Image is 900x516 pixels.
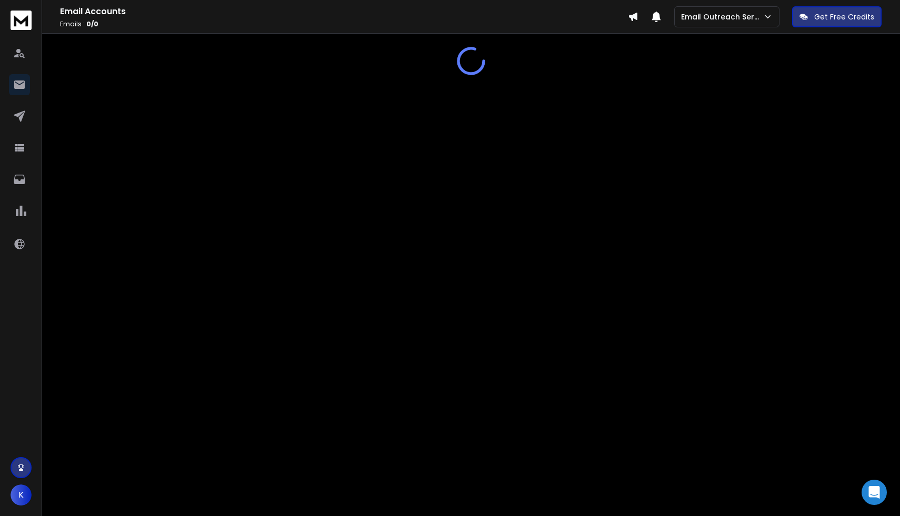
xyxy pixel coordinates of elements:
[60,5,628,18] h1: Email Accounts
[11,484,32,505] button: K
[86,19,98,28] span: 0 / 0
[60,20,628,28] p: Emails :
[814,12,874,22] p: Get Free Credits
[681,12,763,22] p: Email Outreach Service
[11,11,32,30] img: logo
[792,6,882,27] button: Get Free Credits
[862,480,887,505] div: Open Intercom Messenger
